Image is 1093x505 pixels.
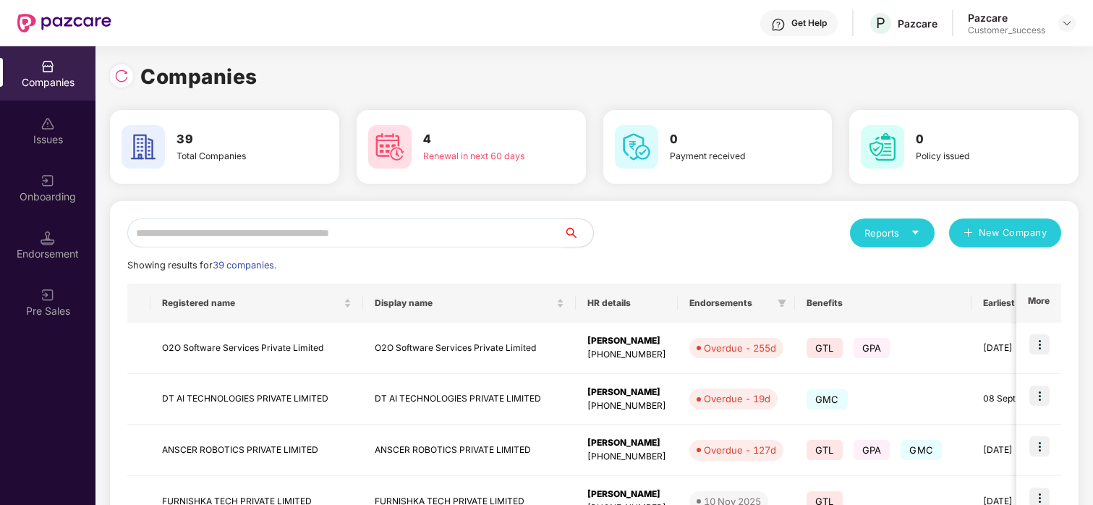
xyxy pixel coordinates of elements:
[949,218,1061,247] button: plusNew Company
[901,440,942,460] span: GMC
[916,149,1031,163] div: Policy issued
[971,323,1065,374] td: [DATE]
[1016,284,1061,323] th: More
[898,17,937,30] div: Pazcare
[41,231,55,245] img: svg+xml;base64,PHN2ZyB3aWR0aD0iMTQuNSIgaGVpZ2h0PSIxNC41IiB2aWV3Qm94PSIwIDAgMTYgMTYiIGZpbGw9Im5vbm...
[968,25,1045,36] div: Customer_success
[971,374,1065,425] td: 08 Sept 2026
[1029,334,1050,355] img: icon
[861,125,904,169] img: svg+xml;base64,PHN2ZyB4bWxucz0iaHR0cDovL3d3dy53My5vcmcvMjAwMC9zdmciIHdpZHRoPSI2MCIgaGVpZ2h0PSI2MC...
[17,14,111,33] img: New Pazcare Logo
[971,425,1065,476] td: [DATE]
[704,391,770,406] div: Overdue - 19d
[368,125,412,169] img: svg+xml;base64,PHN2ZyB4bWxucz0iaHR0cDovL3d3dy53My5vcmcvMjAwMC9zdmciIHdpZHRoPSI2MCIgaGVpZ2h0PSI2MC...
[41,288,55,302] img: svg+xml;base64,PHN2ZyB3aWR0aD0iMjAiIGhlaWdodD0iMjAiIHZpZXdCb3g9IjAgMCAyMCAyMCIgZmlsbD0ibm9uZSIgeG...
[363,323,576,374] td: O2O Software Services Private Limited
[854,440,890,460] span: GPA
[177,149,292,163] div: Total Companies
[563,218,594,247] button: search
[122,125,165,169] img: svg+xml;base64,PHN2ZyB4bWxucz0iaHR0cDovL3d3dy53My5vcmcvMjAwMC9zdmciIHdpZHRoPSI2MCIgaGVpZ2h0PSI2MC...
[916,130,1031,149] h3: 0
[689,297,772,309] span: Endorsements
[1029,386,1050,406] img: icon
[213,260,276,271] span: 39 companies.
[41,59,55,74] img: svg+xml;base64,PHN2ZyBpZD0iQ29tcGFuaWVzIiB4bWxucz0iaHR0cDovL3d3dy53My5vcmcvMjAwMC9zdmciIHdpZHRoPS...
[778,299,786,307] span: filter
[704,443,776,457] div: Overdue - 127d
[807,440,843,460] span: GTL
[964,228,973,239] span: plus
[41,116,55,131] img: svg+xml;base64,PHN2ZyBpZD0iSXNzdWVzX2Rpc2FibGVkIiB4bWxucz0iaHR0cDovL3d3dy53My5vcmcvMjAwMC9zdmciIH...
[795,284,971,323] th: Benefits
[363,374,576,425] td: DT AI TECHNOLOGIES PRIVATE LIMITED
[162,297,341,309] span: Registered name
[854,338,890,358] span: GPA
[587,386,666,399] div: [PERSON_NAME]
[375,297,553,309] span: Display name
[114,69,129,83] img: svg+xml;base64,PHN2ZyBpZD0iUmVsb2FkLTMyeDMyIiB4bWxucz0iaHR0cDovL3d3dy53My5vcmcvMjAwMC9zdmciIHdpZH...
[864,226,920,240] div: Reports
[771,17,786,32] img: svg+xml;base64,PHN2ZyBpZD0iSGVscC0zMngzMiIgeG1sbnM9Imh0dHA6Ly93d3cudzMub3JnLzIwMDAvc3ZnIiB3aWR0aD...
[587,488,666,501] div: [PERSON_NAME]
[1061,17,1073,29] img: svg+xml;base64,PHN2ZyBpZD0iRHJvcGRvd24tMzJ4MzIiIHhtbG5zPSJodHRwOi8vd3d3LnczLm9yZy8yMDAwL3N2ZyIgd2...
[150,323,363,374] td: O2O Software Services Private Limited
[911,228,920,237] span: caret-down
[704,341,776,355] div: Overdue - 255d
[127,260,276,271] span: Showing results for
[363,284,576,323] th: Display name
[1029,436,1050,457] img: icon
[968,11,1045,25] div: Pazcare
[587,436,666,450] div: [PERSON_NAME]
[177,130,292,149] h3: 39
[971,284,1065,323] th: Earliest Renewal
[150,374,363,425] td: DT AI TECHNOLOGIES PRIVATE LIMITED
[587,334,666,348] div: [PERSON_NAME]
[150,284,363,323] th: Registered name
[775,294,789,312] span: filter
[876,14,885,32] span: P
[807,389,848,409] span: GMC
[791,17,827,29] div: Get Help
[670,130,785,149] h3: 0
[423,149,538,163] div: Renewal in next 60 days
[670,149,785,163] div: Payment received
[587,450,666,464] div: [PHONE_NUMBER]
[423,130,538,149] h3: 4
[363,425,576,476] td: ANSCER ROBOTICS PRIVATE LIMITED
[615,125,658,169] img: svg+xml;base64,PHN2ZyB4bWxucz0iaHR0cDovL3d3dy53My5vcmcvMjAwMC9zdmciIHdpZHRoPSI2MCIgaGVpZ2h0PSI2MC...
[41,174,55,188] img: svg+xml;base64,PHN2ZyB3aWR0aD0iMjAiIGhlaWdodD0iMjAiIHZpZXdCb3g9IjAgMCAyMCAyMCIgZmlsbD0ibm9uZSIgeG...
[807,338,843,358] span: GTL
[979,226,1047,240] span: New Company
[576,284,678,323] th: HR details
[150,425,363,476] td: ANSCER ROBOTICS PRIVATE LIMITED
[587,399,666,413] div: [PHONE_NUMBER]
[140,61,258,93] h1: Companies
[563,227,593,239] span: search
[587,348,666,362] div: [PHONE_NUMBER]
